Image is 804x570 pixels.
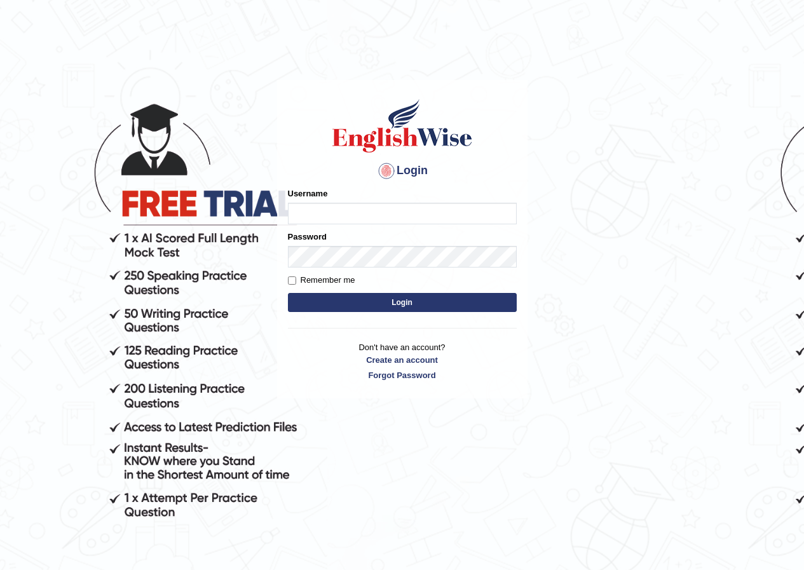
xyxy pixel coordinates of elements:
[288,276,296,285] input: Remember me
[288,187,328,200] label: Username
[288,369,517,381] a: Forgot Password
[288,341,517,381] p: Don't have an account?
[288,161,517,181] h4: Login
[288,354,517,366] a: Create an account
[330,97,475,154] img: Logo of English Wise sign in for intelligent practice with AI
[288,293,517,312] button: Login
[288,274,355,287] label: Remember me
[288,231,327,243] label: Password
